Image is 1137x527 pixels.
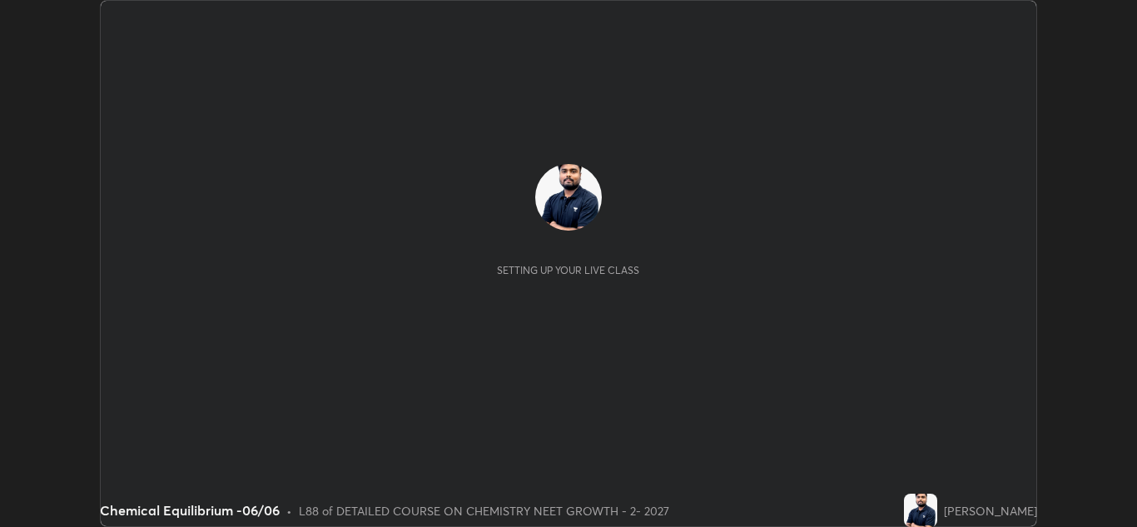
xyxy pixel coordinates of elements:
[497,264,639,276] div: Setting up your live class
[944,502,1037,520] div: [PERSON_NAME]
[904,494,937,527] img: d3afc91c8d51471cb35968126d237139.jpg
[299,502,669,520] div: L88 of DETAILED COURSE ON CHEMISTRY NEET GROWTH - 2- 2027
[535,164,602,231] img: d3afc91c8d51471cb35968126d237139.jpg
[100,500,280,520] div: Chemical Equilibrium -06/06
[286,502,292,520] div: •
